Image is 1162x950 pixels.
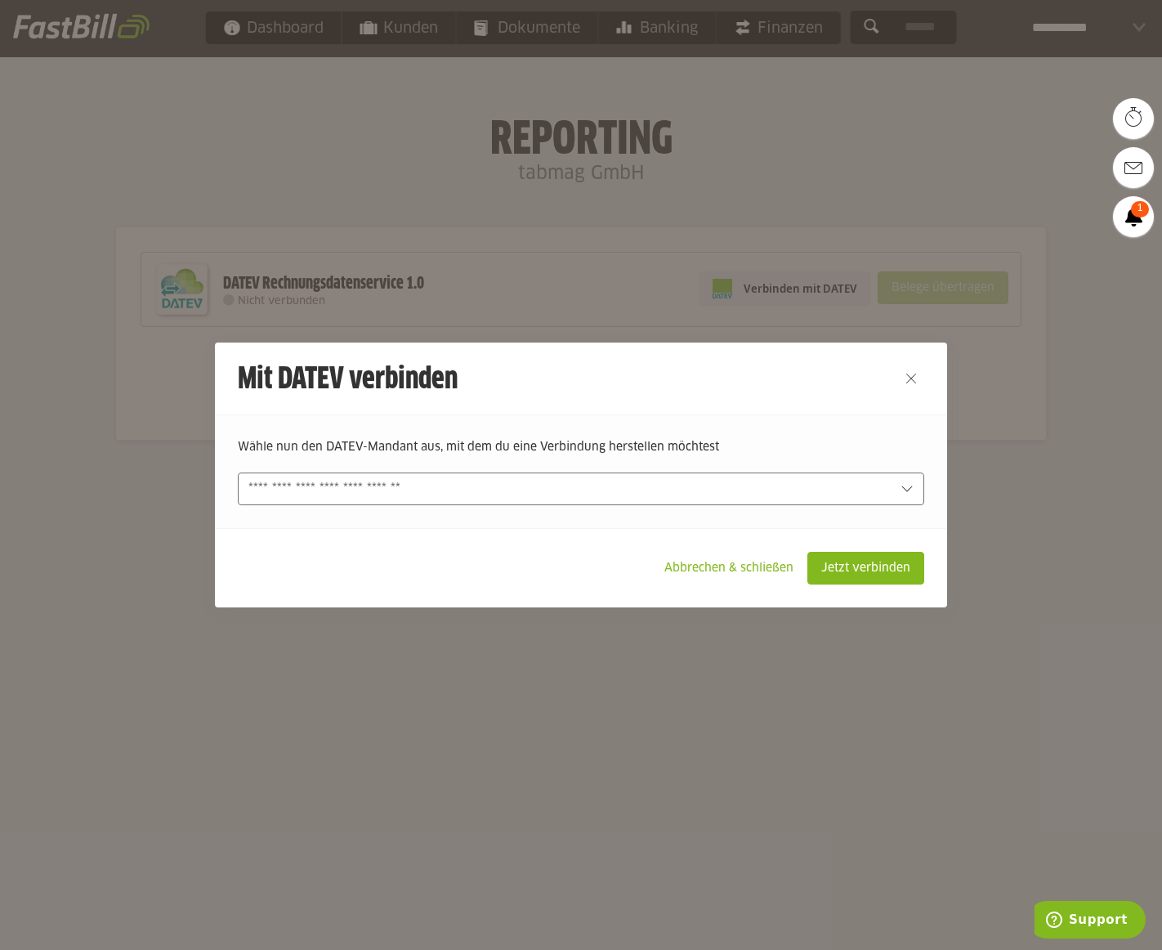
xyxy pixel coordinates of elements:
[238,438,924,456] p: Wähle nun den DATEV-Mandant aus, mit dem du eine Verbindung herstellen möchtest
[1131,201,1149,217] span: 1
[650,552,807,585] sl-button: Abbrechen & schließen
[807,552,924,585] sl-button: Jetzt verbinden
[1113,196,1154,237] a: 1
[1035,901,1146,942] iframe: Öffnet ein Widget, in dem Sie weitere Informationen finden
